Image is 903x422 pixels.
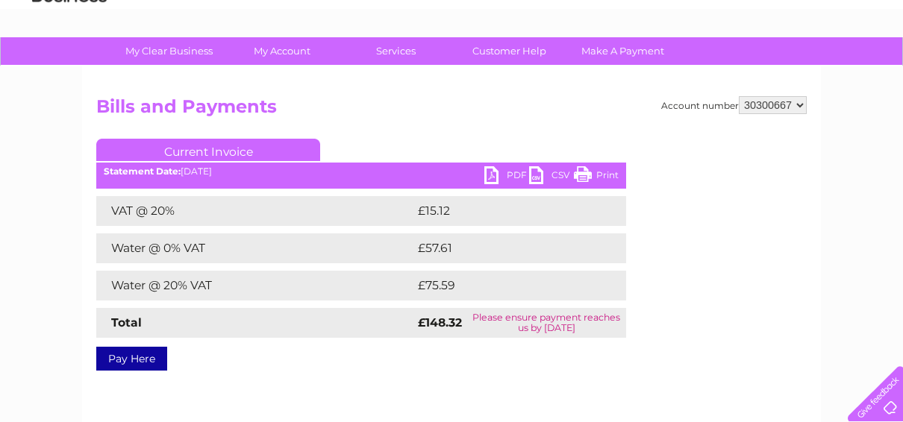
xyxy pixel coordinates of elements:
[678,63,710,75] a: Energy
[467,308,626,338] td: Please ensure payment reaches us by [DATE]
[31,39,107,84] img: logo.png
[96,271,414,300] td: Water @ 20% VAT
[414,233,594,263] td: £57.61
[96,233,414,263] td: Water @ 0% VAT
[107,37,231,65] a: My Clear Business
[719,63,764,75] a: Telecoms
[529,166,574,188] a: CSV
[418,315,462,330] strong: £148.32
[414,196,593,226] td: £15.12
[773,63,795,75] a: Blog
[661,96,807,114] div: Account number
[574,166,619,188] a: Print
[484,166,529,188] a: PDF
[804,63,840,75] a: Contact
[100,8,805,72] div: Clear Business is a trading name of Verastar Limited (registered in [GEOGRAPHIC_DATA] No. 3667643...
[622,7,725,26] a: 0333 014 3131
[96,166,626,177] div: [DATE]
[334,37,457,65] a: Services
[640,63,669,75] a: Water
[96,347,167,371] a: Pay Here
[104,166,181,177] b: Statement Date:
[96,139,320,161] a: Current Invoice
[448,37,571,65] a: Customer Help
[854,63,889,75] a: Log out
[96,196,414,226] td: VAT @ 20%
[96,96,807,125] h2: Bills and Payments
[111,315,142,330] strong: Total
[414,271,596,300] td: £75.59
[221,37,344,65] a: My Account
[561,37,684,65] a: Make A Payment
